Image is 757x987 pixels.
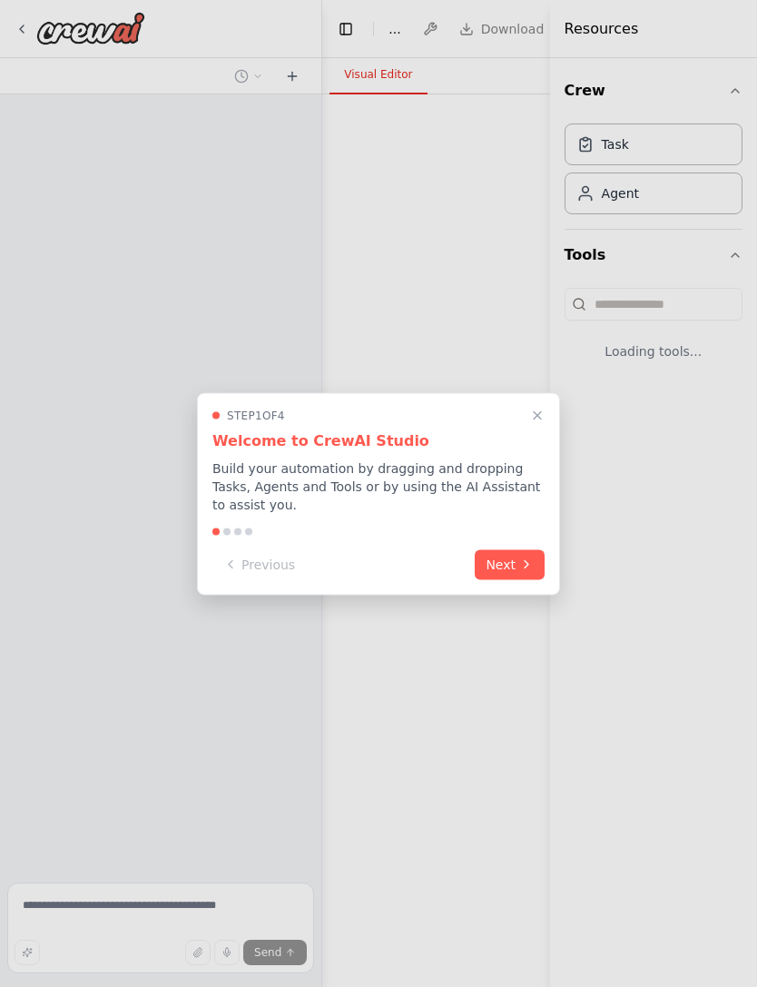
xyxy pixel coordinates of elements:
p: Build your automation by dragging and dropping Tasks, Agents and Tools or by using the AI Assista... [212,459,545,513]
span: Step 1 of 4 [227,408,285,422]
button: Previous [212,549,306,579]
button: Next [475,549,545,579]
button: Close walkthrough [526,404,548,426]
h3: Welcome to CrewAI Studio [212,429,545,451]
button: Hide left sidebar [333,16,359,42]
